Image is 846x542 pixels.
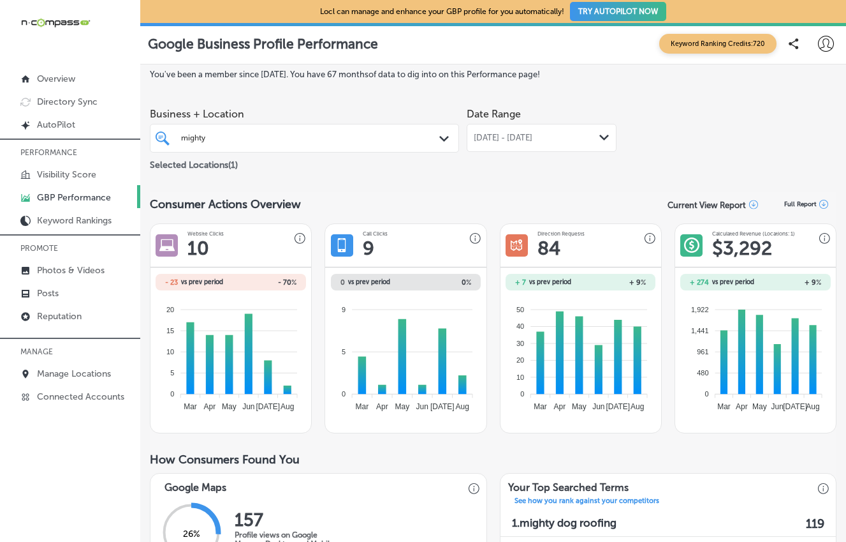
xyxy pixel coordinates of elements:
[166,348,174,356] tspan: 10
[363,237,374,260] h1: 9
[37,288,59,299] p: Posts
[165,278,178,287] h2: - 23
[37,311,82,322] p: Reputation
[222,402,237,411] tspan: May
[37,192,111,203] p: GBP Performance
[736,402,748,411] tspan: Apr
[581,278,646,287] h2: + 9
[806,402,820,411] tspan: Aug
[717,402,731,411] tspan: Mar
[816,278,821,287] span: %
[150,453,300,467] span: How Consumers Found You
[467,108,521,120] label: Date Range
[166,327,174,335] tspan: 15
[430,402,455,411] tspan: [DATE]
[570,2,666,21] button: TRY AUTOPILOT NOW
[342,390,346,398] tspan: 0
[783,402,807,411] tspan: [DATE]
[291,278,296,287] span: %
[697,348,708,356] tspan: 961
[348,279,390,285] span: vs prev period
[171,369,175,377] tspan: 5
[667,200,746,209] p: Current View Report
[37,119,75,130] p: AutoPilot
[342,306,346,313] tspan: 9
[691,306,709,313] tspan: 1,922
[150,197,301,211] span: Consumer Actions Overview
[516,306,524,313] tspan: 50
[553,402,565,411] tspan: Apr
[20,17,91,29] img: 660ab0bf-5cc7-4cb8-ba1c-48b5ae0f18e60NCTV_CLogo_TV_Black_-500x88.png
[712,237,772,260] h1: $ 3,292
[37,96,98,107] p: Directory Sync
[520,390,524,398] tspan: 0
[507,497,667,508] a: See how you rank against your competitors
[712,230,795,237] h3: Calculated Revenue (Locations: 1)
[697,369,708,377] tspan: 480
[256,402,281,411] tspan: [DATE]
[516,322,524,330] tspan: 40
[150,70,836,79] label: You've been a member since [DATE] . You have 67 months of data to dig into on this Performance page!
[641,278,646,287] span: %
[659,34,777,54] span: Keyword Ranking Credits: 720
[281,402,294,411] tspan: Aug
[474,133,532,143] span: [DATE] - [DATE]
[166,306,174,313] tspan: 20
[512,516,616,531] p: 1. mighty dog roofing
[771,402,784,411] tspan: Jun
[537,230,585,237] h3: Direction Requests
[606,402,630,411] tspan: [DATE]
[184,402,198,411] tspan: Mar
[157,474,234,497] h3: Google Maps
[37,215,112,226] p: Keyword Rankings
[537,237,560,260] h1: 84
[243,402,255,411] tspan: Jun
[529,279,571,285] span: vs prev period
[757,278,820,287] h2: + 9
[231,278,296,287] h2: - 70
[150,108,459,120] span: Business + Location
[235,509,337,531] h2: 157
[181,279,223,285] span: vs prev period
[148,36,378,52] p: Google Business Profile Performance
[405,278,471,287] h2: 0
[363,230,388,237] h3: Call Clicks
[705,390,709,398] tspan: 0
[376,402,388,411] tspan: Apr
[691,327,709,335] tspan: 1,441
[37,265,105,276] p: Photos & Videos
[37,368,111,379] p: Manage Locations
[592,402,604,411] tspan: Jun
[500,474,636,497] h3: Your Top Searched Terms
[171,390,175,398] tspan: 0
[572,402,587,411] tspan: May
[534,402,547,411] tspan: Mar
[187,237,209,260] h1: 10
[187,230,224,237] h3: Website Clicks
[340,278,345,287] h2: 0
[37,73,75,84] p: Overview
[204,402,216,411] tspan: Apr
[342,348,346,356] tspan: 5
[37,169,96,180] p: Visibility Score
[516,373,524,381] tspan: 10
[183,528,200,539] span: 26 %
[395,402,409,411] tspan: May
[631,402,644,411] tspan: Aug
[455,402,469,411] tspan: Aug
[516,356,524,364] tspan: 20
[466,278,471,287] span: %
[712,279,754,285] span: vs prev period
[516,340,524,347] tspan: 30
[784,200,816,208] span: Full Report
[752,402,767,411] tspan: May
[37,391,124,402] p: Connected Accounts
[806,516,824,531] label: 119
[150,154,238,170] p: Selected Locations ( 1 )
[355,402,368,411] tspan: Mar
[690,278,709,287] h2: + 274
[515,278,526,287] h2: + 7
[416,402,428,411] tspan: Jun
